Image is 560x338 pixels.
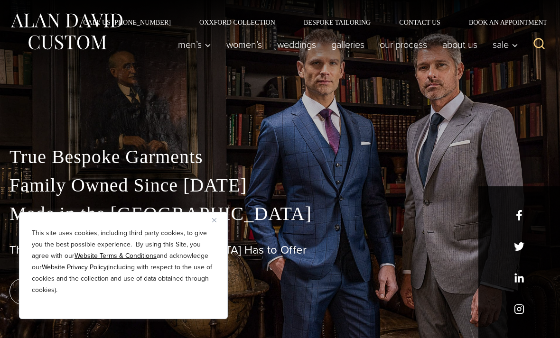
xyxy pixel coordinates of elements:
[435,35,485,54] a: About Us
[42,262,107,272] a: Website Privacy Policy
[9,243,551,257] h1: The Best Custom Suits [GEOGRAPHIC_DATA] Has to Offer
[9,143,551,228] p: True Bespoke Garments Family Owned Since [DATE] Made in the [GEOGRAPHIC_DATA]
[528,33,551,56] button: View Search Form
[178,40,211,49] span: Men’s
[385,19,455,26] a: Contact Us
[455,19,551,26] a: Book an Appointment
[69,19,185,26] a: Call Us [PHONE_NUMBER]
[75,251,157,261] a: Website Terms & Conditions
[185,19,289,26] a: Oxxford Collection
[69,19,551,26] nav: Secondary Navigation
[9,278,142,305] a: book an appointment
[270,35,324,54] a: weddings
[9,10,123,53] img: Alan David Custom
[493,40,518,49] span: Sale
[324,35,372,54] a: Galleries
[289,19,385,26] a: Bespoke Tailoring
[170,35,523,54] nav: Primary Navigation
[212,218,216,222] img: Close
[32,228,215,296] p: This site uses cookies, including third party cookies, to give you the best possible experience. ...
[219,35,270,54] a: Women’s
[212,214,224,226] button: Close
[372,35,435,54] a: Our Process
